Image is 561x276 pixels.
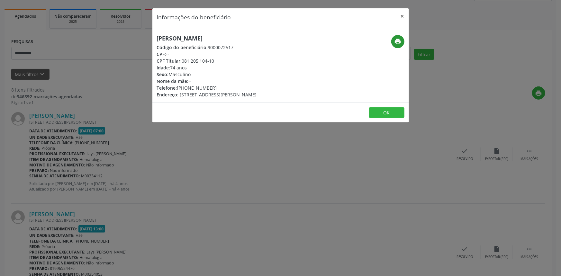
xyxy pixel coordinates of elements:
span: Idade: [157,65,170,71]
span: CPF Titular: [157,58,182,64]
div: -- [157,78,257,85]
button: Close [396,8,409,24]
h5: [PERSON_NAME] [157,35,257,42]
div: 081.205.104-10 [157,58,257,64]
button: print [391,35,404,48]
span: Nome da mãe: [157,78,189,84]
div: -- [157,51,257,58]
div: Masculino [157,71,257,78]
div: 9000072517 [157,44,257,51]
span: [STREET_ADDRESS][PERSON_NAME] [180,92,257,98]
span: Código do beneficiário: [157,44,208,50]
span: Telefone: [157,85,177,91]
i: print [394,38,401,45]
button: OK [369,107,404,118]
span: Endereço: [157,92,179,98]
span: Sexo: [157,71,169,77]
span: CPF: [157,51,166,57]
h5: Informações do beneficiário [157,13,231,21]
div: [PHONE_NUMBER] [157,85,257,91]
div: 74 anos [157,64,257,71]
